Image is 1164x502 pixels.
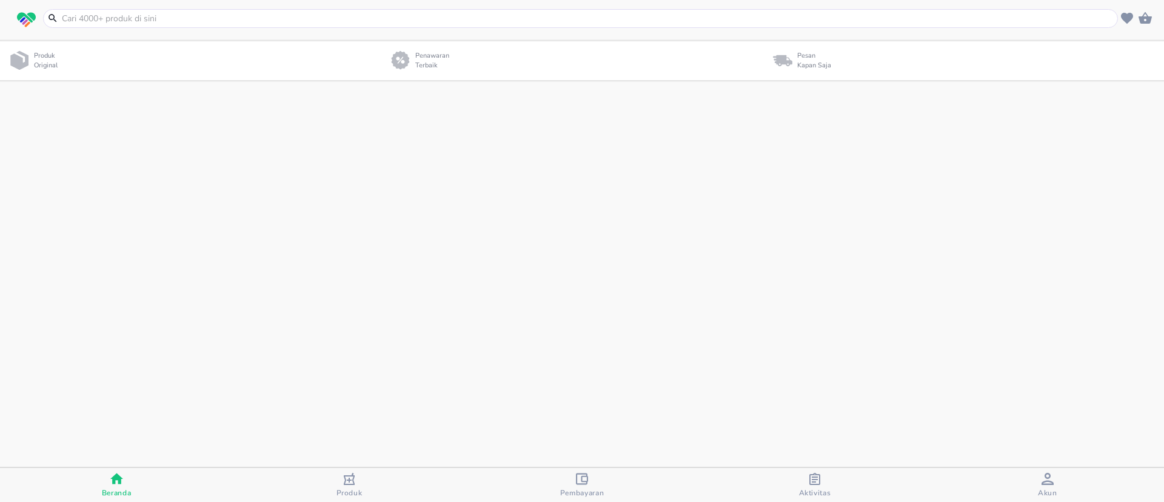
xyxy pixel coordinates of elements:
button: Aktivitas [698,468,931,502]
span: Pembayaran [560,488,604,498]
span: Produk [336,488,363,498]
span: Akun [1038,488,1057,498]
button: Pembayaran [466,468,698,502]
span: Aktivitas [799,488,831,498]
input: Cari 4000+ produk di sini [61,12,1115,25]
p: Pesan Kapan Saja [797,51,831,71]
button: Produk [233,468,466,502]
img: logo_swiperx_s.bd005f3b.svg [17,12,36,28]
p: Produk Original [34,51,62,71]
p: Penawaran Terbaik [415,51,454,71]
span: Beranda [102,488,132,498]
button: Akun [931,468,1164,502]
